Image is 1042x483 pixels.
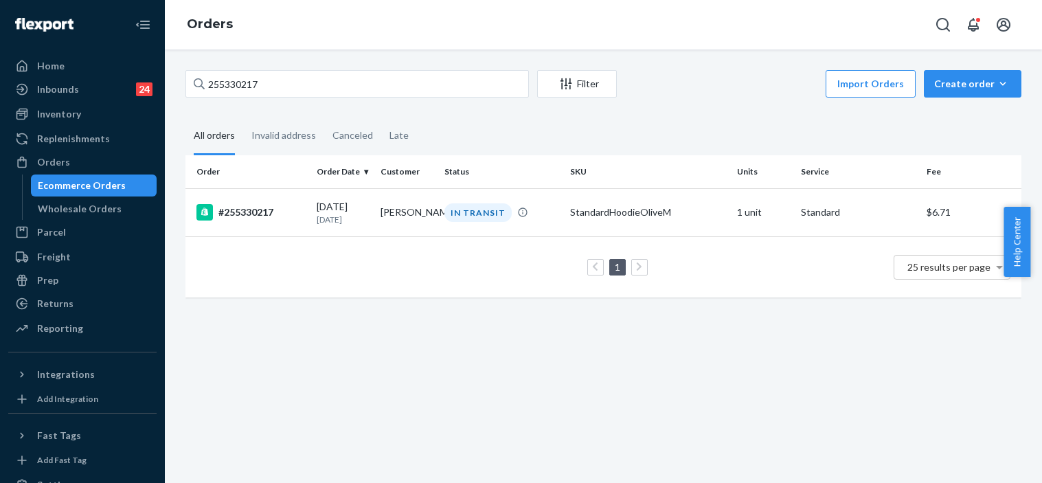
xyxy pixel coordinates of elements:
[732,155,795,188] th: Units
[31,175,157,196] a: Ecommerce Orders
[38,179,126,192] div: Ecommerce Orders
[570,205,726,219] div: StandardHoodieOliveM
[612,261,623,273] a: Page 1 is your current page
[1004,207,1030,277] button: Help Center
[924,70,1021,98] button: Create order
[37,155,70,169] div: Orders
[196,204,306,221] div: #255330217
[317,200,370,225] div: [DATE]
[185,155,311,188] th: Order
[8,391,157,407] a: Add Integration
[8,55,157,77] a: Home
[934,77,1011,91] div: Create order
[990,11,1017,38] button: Open account menu
[375,188,439,236] td: [PERSON_NAME]
[332,117,373,153] div: Canceled
[565,155,732,188] th: SKU
[826,70,916,98] button: Import Orders
[8,293,157,315] a: Returns
[317,214,370,225] p: [DATE]
[37,59,65,73] div: Home
[8,452,157,469] a: Add Fast Tag
[801,205,916,219] p: Standard
[8,246,157,268] a: Freight
[37,297,73,311] div: Returns
[129,11,157,38] button: Close Navigation
[194,117,235,155] div: All orders
[8,269,157,291] a: Prep
[311,155,375,188] th: Order Date
[8,128,157,150] a: Replenishments
[444,203,512,222] div: IN TRANSIT
[8,363,157,385] button: Integrations
[37,273,58,287] div: Prep
[537,70,617,98] button: Filter
[136,82,152,96] div: 24
[185,70,529,98] input: Search orders
[381,166,433,177] div: Customer
[960,11,987,38] button: Open notifications
[921,188,1021,236] td: $6.71
[8,425,157,447] button: Fast Tags
[538,77,616,91] div: Filter
[37,107,81,121] div: Inventory
[37,393,98,405] div: Add Integration
[439,155,565,188] th: Status
[8,221,157,243] a: Parcel
[389,117,409,153] div: Late
[8,151,157,173] a: Orders
[8,317,157,339] a: Reporting
[38,202,122,216] div: Wholesale Orders
[929,11,957,38] button: Open Search Box
[37,132,110,146] div: Replenishments
[251,117,316,153] div: Invalid address
[795,155,921,188] th: Service
[37,368,95,381] div: Integrations
[187,16,233,32] a: Orders
[8,103,157,125] a: Inventory
[37,429,81,442] div: Fast Tags
[8,78,157,100] a: Inbounds24
[37,250,71,264] div: Freight
[37,82,79,96] div: Inbounds
[31,198,157,220] a: Wholesale Orders
[176,5,244,45] ol: breadcrumbs
[732,188,795,236] td: 1 unit
[37,225,66,239] div: Parcel
[37,454,87,466] div: Add Fast Tag
[955,442,1028,476] iframe: Opens a widget where you can chat to one of our agents
[37,322,83,335] div: Reporting
[921,155,1021,188] th: Fee
[15,18,73,32] img: Flexport logo
[907,261,990,273] span: 25 results per page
